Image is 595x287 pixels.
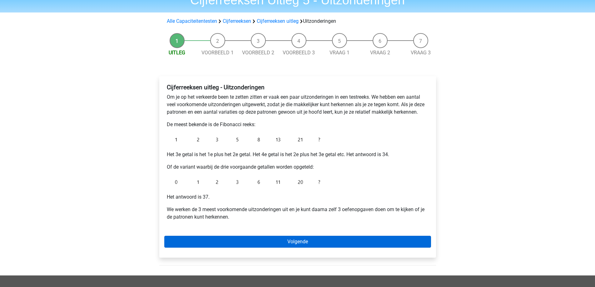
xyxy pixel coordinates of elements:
a: Vraag 2 [370,50,390,56]
a: Vraag 1 [330,50,350,56]
a: Volgende [164,236,431,248]
p: Het 3e getal is het 1e plus het 2e getal. Het 4e getal is het 2e plus het 3e getal etc. Het antwo... [167,151,429,158]
img: Exceptions_intro_2.png [167,176,323,188]
a: Voorbeeld 1 [201,50,234,56]
a: Cijferreeksen uitleg [257,18,299,24]
p: We werken de 3 meest voorkomende uitzonderingen uit en je kunt daarna zelf 3 oefenopgaven doen om... [167,206,429,221]
p: Het antwoord is 37. [167,193,429,201]
p: Om je op het verkeerde been te zetten zitten er vaak een paar uitzonderingen in een testreeks. We... [167,93,429,116]
b: Cijferreeksen uitleg - Uitzonderingen [167,84,265,91]
p: Of de variant waarbij de drie voorgaande getallen worden opgeteld: [167,163,429,171]
p: De meest bekende is de Fibonacci reeks: [167,121,429,128]
a: Voorbeeld 2 [242,50,274,56]
a: Cijferreeksen [223,18,251,24]
div: Uitzonderingen [164,17,431,25]
a: Alle Capaciteitentesten [167,18,217,24]
a: Voorbeeld 3 [283,50,315,56]
a: Uitleg [169,50,185,56]
a: Vraag 3 [411,50,431,56]
img: Exceptions_intro_1.png [167,133,323,146]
